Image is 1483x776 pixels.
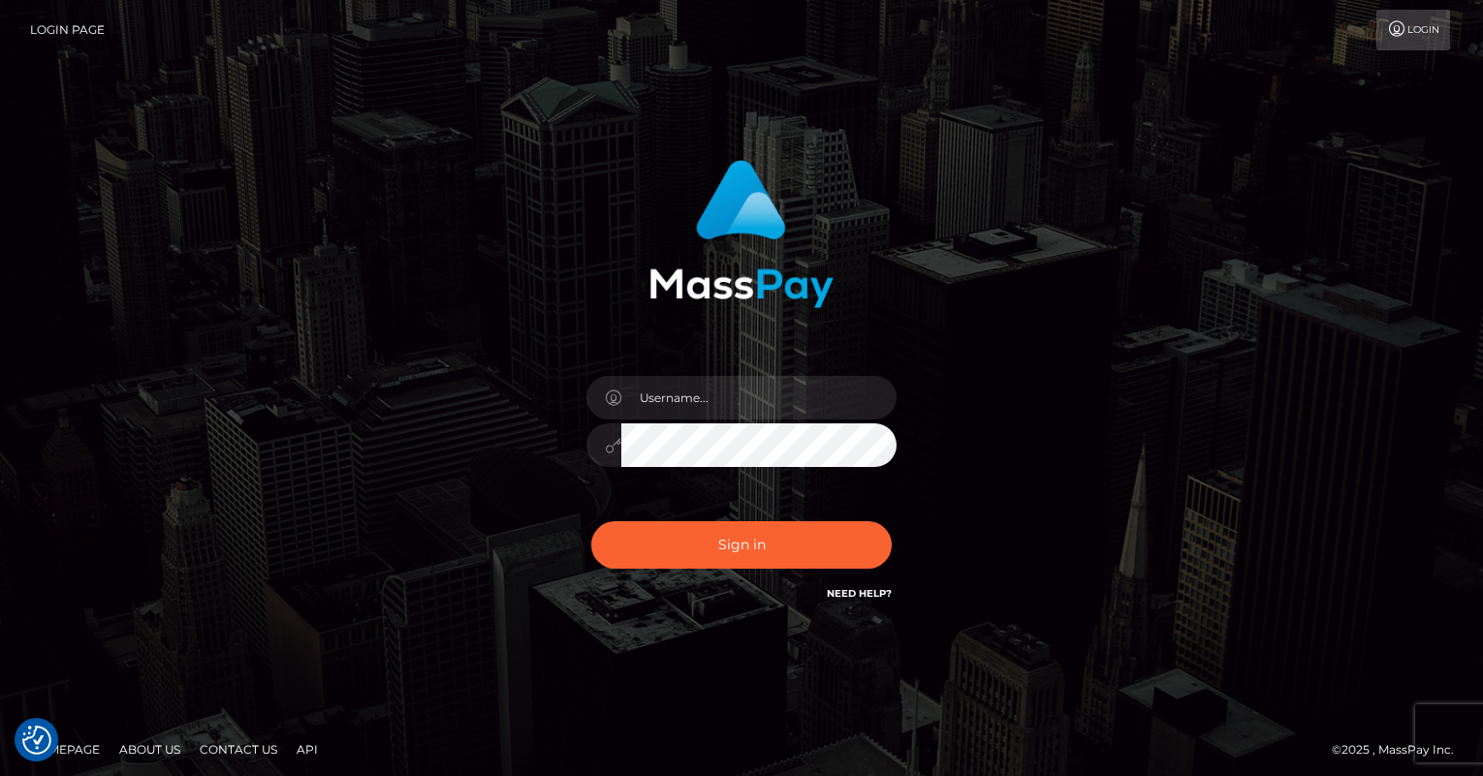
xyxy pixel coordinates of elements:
a: Need Help? [827,587,892,600]
button: Sign in [591,521,892,569]
div: © 2025 , MassPay Inc. [1332,739,1468,760]
a: API [289,734,326,764]
a: Login Page [30,10,105,50]
button: Consent Preferences [22,726,51,755]
a: Homepage [21,734,108,764]
a: Contact Us [192,734,285,764]
a: About Us [111,734,188,764]
input: Username... [621,376,897,419]
img: Revisit consent button [22,726,51,755]
img: MassPay Login [649,160,834,308]
a: Login [1376,10,1450,50]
